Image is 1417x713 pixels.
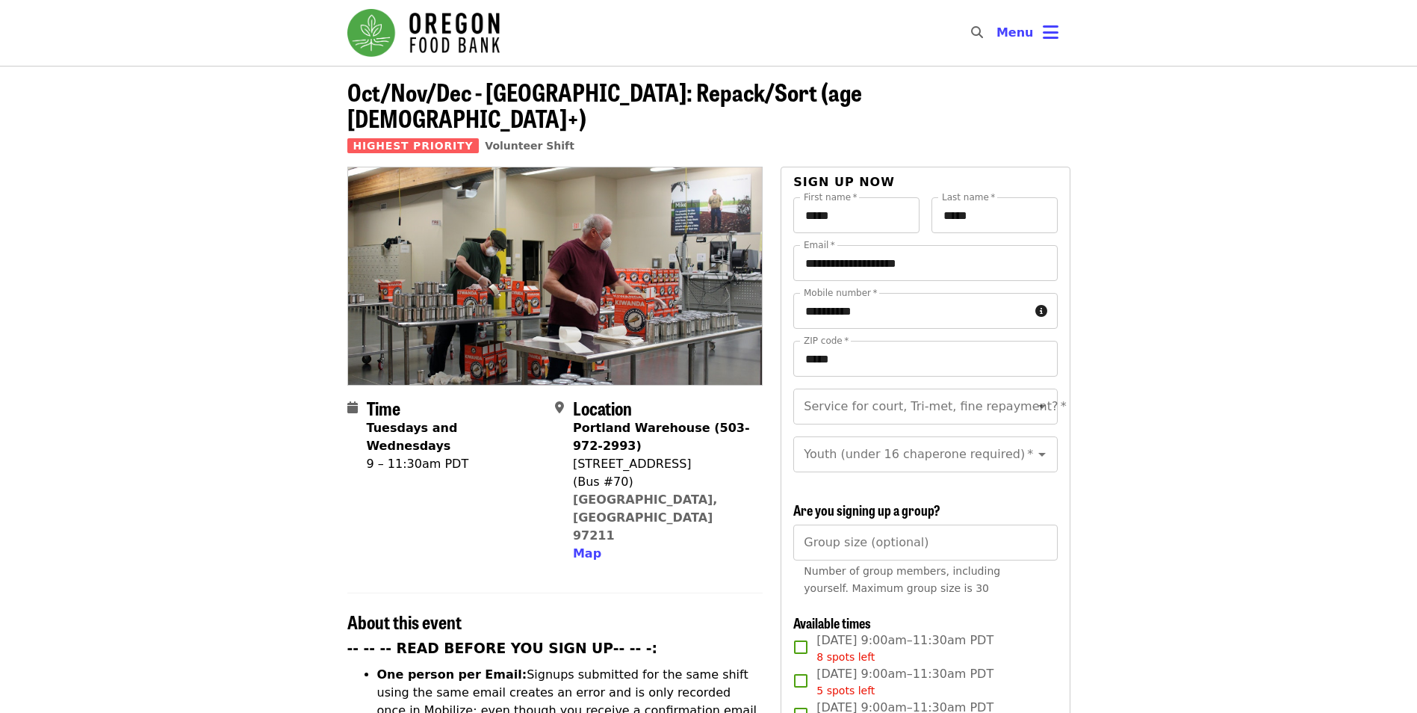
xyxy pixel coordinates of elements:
[367,395,400,421] span: Time
[793,613,871,632] span: Available times
[804,288,877,297] label: Mobile number
[985,15,1070,51] button: Toggle account menu
[816,632,993,665] span: [DATE] 9:00am–11:30am PDT
[367,421,458,453] strong: Tuesdays and Wednesdays
[971,25,983,40] i: search icon
[793,500,940,519] span: Are you signing up a group?
[931,197,1058,233] input: Last name
[573,473,751,491] div: (Bus #70)
[573,395,632,421] span: Location
[347,401,358,415] i: calendar icon
[573,493,718,543] a: [GEOGRAPHIC_DATA], [GEOGRAPHIC_DATA] 97211
[573,421,750,453] strong: Portland Warehouse (503-972-2993)
[804,241,835,250] label: Email
[816,651,875,663] span: 8 spots left
[1032,396,1052,417] button: Open
[573,455,751,473] div: [STREET_ADDRESS]
[804,565,1000,594] span: Number of group members, including yourself. Maximum group size is 30
[793,175,895,189] span: Sign up now
[347,74,862,135] span: Oct/Nov/Dec - [GEOGRAPHIC_DATA]: Repack/Sort (age [DEMOGRAPHIC_DATA]+)
[573,546,601,561] span: Map
[485,140,574,152] a: Volunteer Shift
[347,9,500,57] img: Oregon Food Bank - Home
[1032,444,1052,465] button: Open
[992,15,1004,51] input: Search
[942,193,995,202] label: Last name
[573,545,601,563] button: Map
[793,245,1057,281] input: Email
[1035,304,1047,318] i: circle-info icon
[367,455,543,473] div: 9 – 11:30am PDT
[996,25,1034,40] span: Menu
[816,665,993,699] span: [DATE] 9:00am–11:30am PDT
[793,525,1057,561] input: [object Object]
[348,167,763,384] img: Oct/Nov/Dec - Portland: Repack/Sort (age 16+) organized by Oregon Food Bank
[377,667,527,682] strong: One person per Email:
[793,197,920,233] input: First name
[555,401,564,415] i: map-marker-alt icon
[793,293,1029,329] input: Mobile number
[804,336,849,345] label: ZIP code
[347,608,462,635] span: About this event
[1043,22,1058,43] i: bars icon
[347,641,658,656] strong: -- -- -- READ BEFORE YOU SIGN UP-- -- -:
[347,138,480,153] span: Highest Priority
[816,685,875,697] span: 5 spots left
[793,341,1057,377] input: ZIP code
[804,193,858,202] label: First name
